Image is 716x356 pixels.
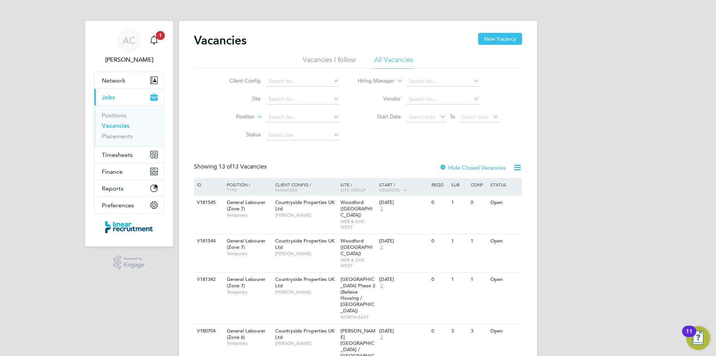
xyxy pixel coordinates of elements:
[94,28,164,64] a: AC[PERSON_NAME]
[686,331,693,341] div: 11
[449,273,469,287] div: 1
[379,199,428,206] div: [DATE]
[406,76,480,87] input: Search for...
[430,196,449,210] div: 0
[147,28,161,52] a: 1
[123,35,135,45] span: AC
[102,202,134,209] span: Preferences
[379,187,400,193] span: Vendors
[94,197,164,213] button: Preferences
[275,328,335,340] span: Countryside Properties UK Ltd
[218,131,261,138] label: Status
[94,105,164,146] div: Jobs
[439,164,506,171] label: Hide Closed Vacancies
[379,206,384,212] span: 2
[379,283,384,289] span: 2
[102,133,133,140] a: Placements
[379,244,384,251] span: 2
[94,163,164,180] button: Finance
[461,114,488,120] span: Select date
[358,113,401,120] label: Start Date
[406,94,480,105] input: Search for...
[340,314,376,320] span: NORTH-EAST
[478,33,522,45] button: New Vacancy
[102,168,123,175] span: Finance
[195,196,221,210] div: V181545
[218,95,261,102] label: Site
[194,163,268,171] div: Showing
[489,234,521,248] div: Open
[266,76,339,87] input: Search for...
[211,113,254,121] label: Position
[113,256,145,270] a: Powered byEngage
[275,276,335,289] span: Countryside Properties UK Ltd
[352,77,395,85] label: Hiring Manager
[266,112,339,123] input: Search for...
[227,328,266,340] span: General Labourer (Zone 6)
[266,94,339,105] input: Search for...
[227,212,271,218] span: Temporary
[94,146,164,163] button: Timesheets
[275,340,337,346] span: [PERSON_NAME]
[124,262,145,268] span: Engage
[275,238,335,250] span: Countryside Properties UK Ltd
[102,151,133,158] span: Timesheets
[275,199,335,212] span: Countryside Properties UK Ltd
[266,130,339,140] input: Select one
[194,33,246,48] h2: Vacancies
[221,178,273,196] div: Position /
[273,178,339,196] div: Client Config /
[156,31,165,40] span: 1
[489,324,521,338] div: Open
[469,324,488,338] div: 3
[379,334,384,341] span: 2
[430,273,449,287] div: 0
[340,238,373,257] span: Woodford ([GEOGRAPHIC_DATA])
[94,55,164,64] span: Anneliese Clifton
[469,234,488,248] div: 1
[227,187,237,193] span: Type
[85,21,173,247] nav: Main navigation
[358,95,401,102] label: Vendor
[218,77,261,84] label: Client Config
[340,219,376,230] span: MER & CHE WEST
[489,178,521,191] div: Status
[219,163,267,170] span: 13 Vacancies
[469,178,488,191] div: Conf
[374,55,413,69] li: All Vacancies
[430,234,449,248] div: 0
[227,340,271,346] span: Temporary
[102,94,115,101] span: Jobs
[227,289,271,295] span: Temporary
[105,221,153,233] img: linearrecruitment-logo-retina.png
[449,234,469,248] div: 1
[219,163,232,170] span: 13 of
[469,196,488,210] div: 0
[102,112,126,119] a: Positions
[94,180,164,196] button: Reports
[94,72,164,89] button: Network
[102,77,125,84] span: Network
[449,178,469,191] div: Sub
[379,328,428,334] div: [DATE]
[340,257,376,269] span: MER & CHE WEST
[340,199,373,218] span: Woodford ([GEOGRAPHIC_DATA])
[489,196,521,210] div: Open
[379,276,428,283] div: [DATE]
[102,185,123,192] span: Reports
[430,324,449,338] div: 0
[340,276,375,314] span: [GEOGRAPHIC_DATA] Phase 2 (Believe Housing / [GEOGRAPHIC_DATA])
[275,251,337,257] span: [PERSON_NAME]
[275,289,337,295] span: [PERSON_NAME]
[469,273,488,287] div: 1
[489,273,521,287] div: Open
[94,89,164,105] button: Jobs
[124,256,145,262] span: Powered by
[195,273,221,287] div: V181342
[94,221,164,233] a: Go to home page
[227,238,266,250] span: General Labourer (Zone 7)
[447,112,457,121] span: To
[227,199,266,212] span: General Labourer (Zone 7)
[379,238,428,244] div: [DATE]
[686,326,710,350] button: Open Resource Center, 11 new notifications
